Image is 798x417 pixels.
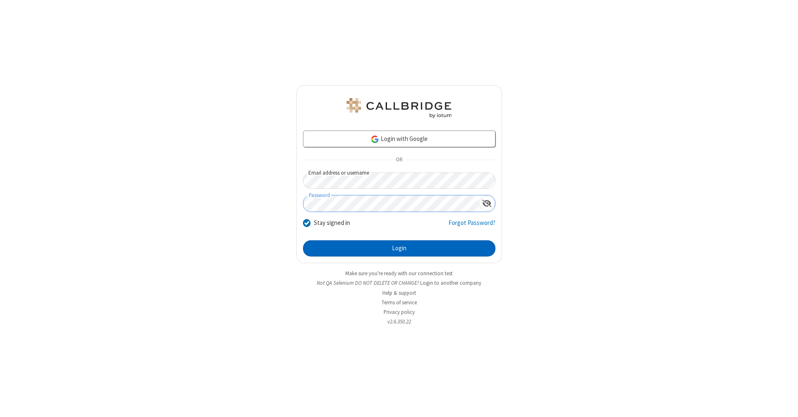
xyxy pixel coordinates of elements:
[382,299,417,306] a: Terms of service
[314,218,350,228] label: Stay signed in
[296,318,502,326] li: v2.6.350.22
[303,195,479,212] input: Password
[345,270,453,277] a: Make sure you're ready with our connection test
[303,173,495,189] input: Email address or username
[345,98,453,118] img: QA Selenium DO NOT DELETE OR CHANGE
[392,154,406,166] span: OR
[448,218,495,234] a: Forgot Password?
[303,240,495,257] button: Login
[420,279,481,287] button: Login to another company
[382,289,416,296] a: Help & support
[479,195,495,211] div: Show password
[303,131,495,147] a: Login with Google
[296,279,502,287] li: Not QA Selenium DO NOT DELETE OR CHANGE?
[370,135,379,144] img: google-icon.png
[384,308,415,316] a: Privacy policy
